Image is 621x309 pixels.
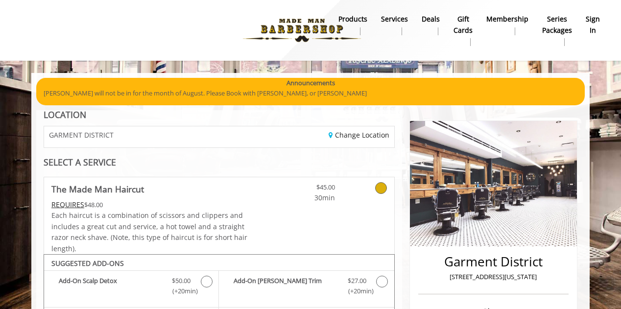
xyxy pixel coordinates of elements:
[277,177,335,203] a: $45.00
[486,14,528,24] b: Membership
[348,276,366,286] span: $27.00
[49,276,214,299] label: Add-On Scalp Detox
[329,130,389,140] a: Change Location
[586,14,600,36] b: sign in
[454,14,473,36] b: gift cards
[415,12,447,38] a: DealsDeals
[167,286,196,296] span: (+20min )
[332,12,374,38] a: Productsproducts
[374,12,415,38] a: ServicesServices
[421,272,566,282] p: [STREET_ADDRESS][US_STATE]
[235,3,369,57] img: Made Man Barbershop logo
[535,12,579,48] a: Series packagesSeries packages
[44,158,395,167] div: SELECT A SERVICE
[542,14,572,36] b: Series packages
[51,211,247,253] span: Each haircut is a combination of scissors and clippers and includes a great cut and service, a ho...
[51,182,144,196] b: The Made Man Haircut
[59,276,162,296] b: Add-On Scalp Detox
[224,276,389,299] label: Add-On Beard Trim
[277,192,335,203] span: 30min
[381,14,408,24] b: Services
[49,131,114,139] span: GARMENT DISTRICT
[579,12,607,38] a: sign insign in
[44,88,577,98] p: [PERSON_NAME] will not be in for the month of August. Please Book with [PERSON_NAME], or [PERSON_...
[44,109,86,120] b: LOCATION
[287,78,335,88] b: Announcements
[338,14,367,24] b: products
[342,286,371,296] span: (+20min )
[479,12,535,38] a: MembershipMembership
[422,14,440,24] b: Deals
[447,12,479,48] a: Gift cardsgift cards
[51,200,84,209] span: This service needs some Advance to be paid before we block your appointment
[172,276,191,286] span: $50.00
[51,199,248,210] div: $48.00
[234,276,337,296] b: Add-On [PERSON_NAME] Trim
[51,259,124,268] b: SUGGESTED ADD-ONS
[421,255,566,269] h2: Garment District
